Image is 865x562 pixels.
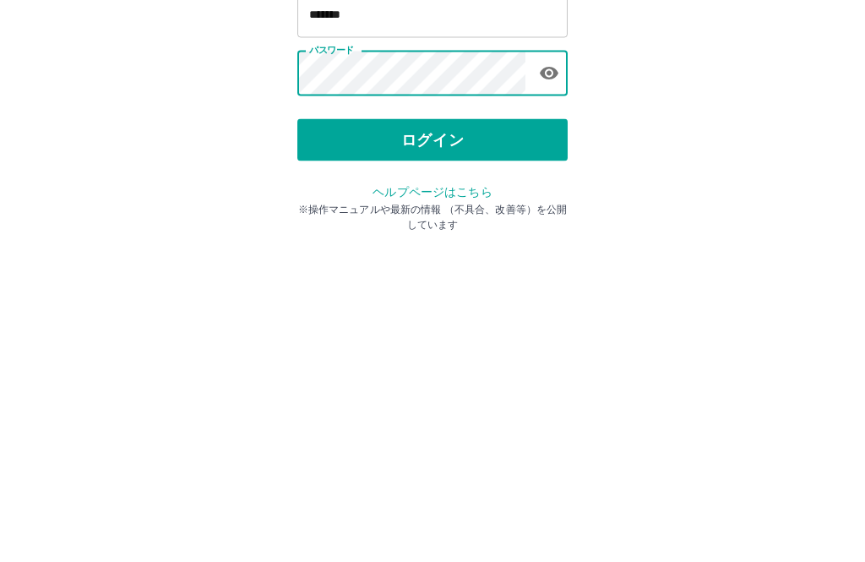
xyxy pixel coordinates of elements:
p: ※操作マニュアルや最新の情報 （不具合、改善等）を公開しています [297,375,568,406]
label: 社員番号 [309,158,345,171]
h2: ログイン [378,106,488,139]
button: ログイン [297,292,568,335]
label: パスワード [309,217,354,230]
a: ヘルプページはこちら [373,358,492,372]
